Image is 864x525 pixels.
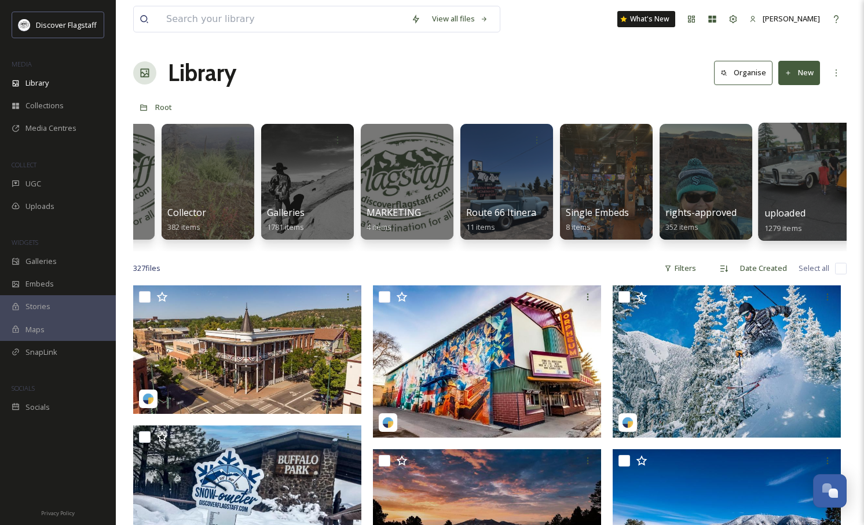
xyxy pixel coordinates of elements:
[622,417,634,428] img: snapsea-logo.png
[25,402,50,413] span: Socials
[19,19,30,31] img: Untitled%20design%20(1).png
[155,100,172,114] a: Root
[267,207,305,232] a: Galleries1781 items
[744,8,826,30] a: [PERSON_NAME]
[25,123,76,134] span: Media Centres
[25,278,54,289] span: Embeds
[167,222,200,232] span: 382 items
[167,207,206,232] a: Collector382 items
[133,263,160,274] span: 327 file s
[25,301,50,312] span: Stories
[764,208,806,233] a: uploaded1279 items
[566,222,591,232] span: 8 items
[613,285,841,438] img: discoverflagstaff-1882502.jpg
[12,160,36,169] span: COLLECT
[36,20,97,30] span: Discover Flagstaff
[382,417,394,428] img: snapsea-logo.png
[12,238,38,247] span: WIDGETS
[373,285,601,438] img: discoverflagstaff-1882513.jpg
[665,222,698,232] span: 352 items
[466,207,625,232] a: Route 66 Itinerary Subgroup Photos11 items
[367,222,391,232] span: 4 items
[367,206,421,219] span: MARKETING
[714,61,773,85] button: Organise
[133,285,361,414] img: discoverflagstaff-1882522.jpg
[799,263,829,274] span: Select all
[167,206,206,219] span: Collector
[763,13,820,24] span: [PERSON_NAME]
[25,100,64,111] span: Collections
[778,61,820,85] button: New
[734,257,793,280] div: Date Created
[665,207,737,232] a: rights-approved352 items
[155,102,172,112] span: Root
[764,222,802,233] span: 1279 items
[566,207,629,232] a: Single Embeds8 items
[41,505,75,519] a: Privacy Policy
[160,6,405,32] input: Search your library
[12,384,35,392] span: SOCIALS
[267,222,304,232] span: 1781 items
[25,256,57,267] span: Galleries
[426,8,494,30] a: View all files
[168,56,236,90] a: Library
[658,257,702,280] div: Filters
[41,509,75,517] span: Privacy Policy
[665,206,737,219] span: rights-approved
[813,474,847,508] button: Open Chat
[617,11,675,27] a: What's New
[566,206,629,219] span: Single Embeds
[267,206,305,219] span: Galleries
[25,78,49,89] span: Library
[142,393,154,405] img: snapsea-logo.png
[25,178,41,189] span: UGC
[25,324,45,335] span: Maps
[25,347,57,358] span: SnapLink
[466,206,625,219] span: Route 66 Itinerary Subgroup Photos
[764,207,806,219] span: uploaded
[367,207,421,232] a: MARKETING4 items
[25,201,54,212] span: Uploads
[466,222,495,232] span: 11 items
[12,60,32,68] span: MEDIA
